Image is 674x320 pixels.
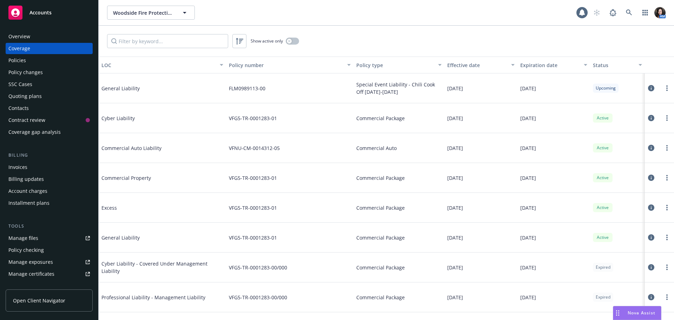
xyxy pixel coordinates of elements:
[8,91,42,102] div: Quoting plans
[8,244,44,256] div: Policy checking
[101,61,216,69] div: LOC
[107,6,195,20] button: Woodside Fire Protection Dist. & Woodside Engine Co. #35, Inc.
[663,263,671,272] a: more
[251,38,283,44] span: Show active only
[520,85,536,92] span: [DATE]
[8,174,44,185] div: Billing updates
[663,114,671,122] a: more
[101,294,207,301] span: Professional Liability - Management Liability
[6,67,93,78] a: Policy changes
[628,310,655,316] span: Nova Assist
[6,268,93,280] a: Manage certificates
[6,31,93,42] a: Overview
[229,264,287,271] span: VFG5-TR-0001283-00/000
[8,233,38,244] div: Manage files
[356,61,434,69] div: Policy type
[6,162,93,173] a: Invoices
[8,115,45,126] div: Contract review
[663,203,671,212] a: more
[663,144,671,152] a: more
[6,244,93,256] a: Policy checking
[606,6,620,20] a: Report a Bug
[596,145,610,151] span: Active
[6,103,93,114] a: Contacts
[101,234,207,241] span: General Liability
[6,55,93,66] a: Policies
[520,115,536,122] span: [DATE]
[663,293,671,301] a: more
[6,3,93,22] a: Accounts
[447,144,463,152] span: [DATE]
[663,174,671,182] a: more
[8,280,44,292] div: Manage claims
[29,10,52,15] span: Accounts
[520,144,536,152] span: [DATE]
[8,256,53,268] div: Manage exposures
[654,7,666,18] img: photo
[8,43,30,54] div: Coverage
[447,204,463,211] span: [DATE]
[663,84,671,92] a: more
[444,57,517,73] button: Effective date
[6,174,93,185] a: Billing updates
[356,81,442,96] span: Special Event Liability - Chili Cook Off [DATE]-[DATE]
[8,268,54,280] div: Manage certificates
[520,61,580,69] div: Expiration date
[520,294,536,301] span: [DATE]
[229,115,277,122] span: VFG5-TR-0001283-01
[356,174,405,182] span: Commercial Package
[13,297,65,304] span: Open Client Navigator
[353,57,444,73] button: Policy type
[590,57,645,73] button: Status
[356,204,405,211] span: Commercial Package
[101,204,207,211] span: Excess
[229,144,280,152] span: VFNU-CM-0014312-05
[6,256,93,268] a: Manage exposures
[517,57,590,73] button: Expiration date
[113,9,174,17] span: Woodside Fire Protection Dist. & Woodside Engine Co. #35, Inc.
[229,234,277,241] span: VFG5-TR-0001283-01
[447,174,463,182] span: [DATE]
[101,85,207,92] span: General Liability
[229,204,277,211] span: VFG5-TR-0001283-01
[447,294,463,301] span: [DATE]
[356,115,405,122] span: Commercial Package
[520,174,536,182] span: [DATE]
[622,6,636,20] a: Search
[107,34,228,48] input: Filter by keyword...
[596,234,610,241] span: Active
[596,264,610,270] span: Expired
[101,260,223,275] span: Cyber Liability - Covered Under Management Liability
[6,233,93,244] a: Manage files
[356,234,405,241] span: Commercial Package
[447,61,507,69] div: Effective date
[6,197,93,209] a: Installment plans
[596,115,610,121] span: Active
[447,115,463,122] span: [DATE]
[101,115,207,122] span: Cyber Liability
[229,61,343,69] div: Policy number
[593,61,634,69] div: Status
[8,31,30,42] div: Overview
[101,144,207,152] span: Commercial Auto Liability
[6,43,93,54] a: Coverage
[520,264,536,271] span: [DATE]
[8,67,43,78] div: Policy changes
[6,79,93,90] a: SSC Cases
[229,174,277,182] span: VFG5-TR-0001283-01
[6,126,93,138] a: Coverage gap analysis
[356,264,405,271] span: Commercial Package
[6,91,93,102] a: Quoting plans
[8,197,49,209] div: Installment plans
[8,162,27,173] div: Invoices
[8,126,61,138] div: Coverage gap analysis
[8,185,47,197] div: Account charges
[447,234,463,241] span: [DATE]
[520,204,536,211] span: [DATE]
[663,233,671,242] a: more
[101,174,207,182] span: Commercial Property
[596,294,610,300] span: Expired
[356,294,405,301] span: Commercial Package
[6,280,93,292] a: Manage claims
